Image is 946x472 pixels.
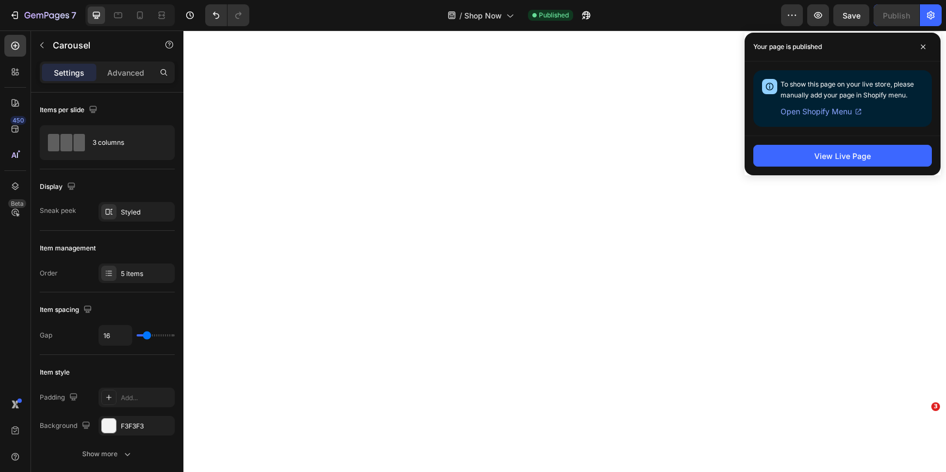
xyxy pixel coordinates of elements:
[931,402,940,411] span: 3
[40,180,78,194] div: Display
[121,393,172,403] div: Add...
[40,444,175,464] button: Show more
[843,11,861,20] span: Save
[4,4,81,26] button: 7
[40,103,100,118] div: Items per slide
[82,449,133,459] div: Show more
[781,80,914,99] span: To show this page on your live store, please manually add your page in Shopify menu.
[909,419,935,445] iframe: Intercom live chat
[814,150,871,162] div: View Live Page
[753,145,932,167] button: View Live Page
[93,130,159,155] div: 3 columns
[833,4,869,26] button: Save
[121,207,172,217] div: Styled
[8,199,26,208] div: Beta
[205,4,249,26] div: Undo/Redo
[539,10,569,20] span: Published
[40,243,96,253] div: Item management
[107,67,144,78] p: Advanced
[40,268,58,278] div: Order
[459,10,462,21] span: /
[40,330,52,340] div: Gap
[121,269,172,279] div: 5 items
[874,4,919,26] button: Publish
[71,9,76,22] p: 7
[183,30,946,472] iframe: Design area
[10,116,26,125] div: 450
[40,303,94,317] div: Item spacing
[464,10,502,21] span: Shop Now
[99,326,132,345] input: Auto
[40,390,80,405] div: Padding
[54,67,84,78] p: Settings
[40,367,70,377] div: Item style
[753,41,822,52] p: Your page is published
[40,419,93,433] div: Background
[40,206,76,216] div: Sneak peek
[53,39,145,52] p: Carousel
[883,10,910,21] div: Publish
[781,105,852,118] span: Open Shopify Menu
[121,421,172,431] div: F3F3F3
